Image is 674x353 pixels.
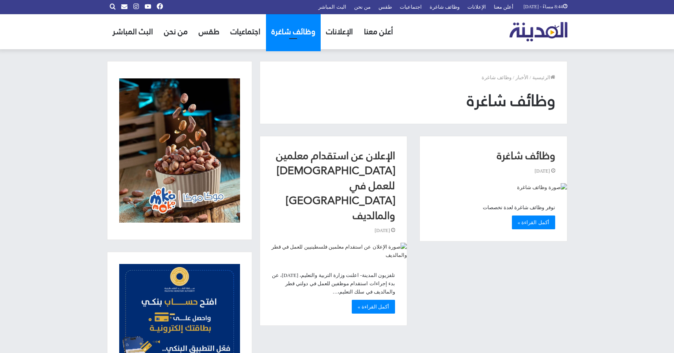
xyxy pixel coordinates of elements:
[272,89,555,112] h1: وظائف شاغرة
[260,243,407,259] img: صورة الإعلان عن استقدام معلمين فلسطينيين للعمل في قطر والمالديف
[107,14,159,49] a: البث المباشر
[512,216,555,229] a: أكمل القراءة »
[358,14,399,49] a: أعلن معنا
[515,74,528,80] a: الأخبار
[420,183,567,191] a: وظائف شاغرة
[510,22,567,41] img: تلفزيون المدينة
[352,300,395,314] a: أكمل القراءة »
[159,14,193,49] a: من نحن
[513,74,514,80] em: /
[260,243,407,259] a: الإعلان عن استقدام معلمين فلسطينيين للعمل في قطر والمالديف
[272,271,395,296] p: تلفزيون المدينة- اعلنت وزارة التربية والتعليم، [DATE]، عن بدء إجراءات استقدام موظفين للعمل في دول...
[266,14,321,49] a: وظائف شاغرة
[276,145,395,225] a: الإعلان عن استقدام معلمين [DEMOGRAPHIC_DATA] للعمل في [GEOGRAPHIC_DATA] والمالديف
[530,74,531,80] em: /
[432,203,555,212] p: توفر وظائف شاغرة لعدة تخصصات
[532,74,555,80] a: الرئيسية
[420,183,567,191] img: صورة وظائف شاغرة
[321,14,358,49] a: الإعلانات
[225,14,266,49] a: اجتماعيات
[482,74,512,80] span: وظائف شاغرة
[375,227,395,235] span: [DATE]
[497,145,555,165] a: وظائف شاغرة
[193,14,225,49] a: طقس
[535,167,555,175] span: [DATE]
